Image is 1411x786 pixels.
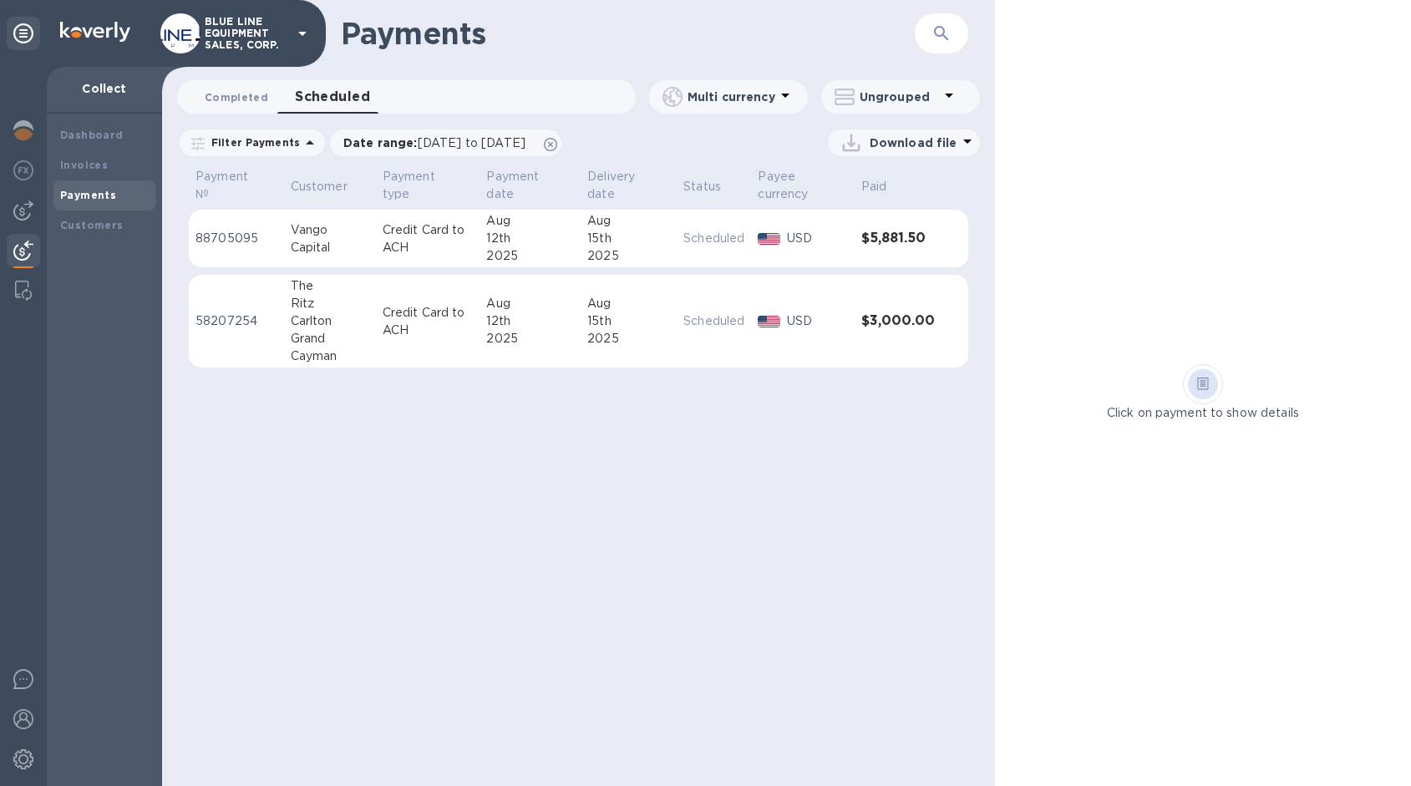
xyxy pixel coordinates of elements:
[587,330,670,347] div: 2025
[383,221,474,256] p: Credit Card to ACH
[60,219,124,231] b: Customers
[1107,404,1299,422] p: Click on payment to show details
[688,89,775,105] p: Multi currency
[60,189,116,201] b: Payments
[60,159,108,171] b: Invoices
[291,347,369,365] div: Cayman
[291,178,369,195] span: Customer
[870,134,957,151] p: Download file
[587,312,670,330] div: 15th
[486,295,574,312] div: Aug
[587,295,670,312] div: Aug
[486,247,574,265] div: 2025
[7,17,40,50] div: Unpin categories
[60,80,149,97] p: Collect
[486,230,574,247] div: 12th
[383,304,474,339] p: Credit Card to ACH
[587,212,670,230] div: Aug
[787,230,848,247] p: USD
[13,160,33,180] img: Foreign exchange
[205,135,300,150] p: Filter Payments
[787,312,848,330] p: USD
[587,247,670,265] div: 2025
[486,168,552,203] p: Payment date
[291,295,369,312] div: Ritz
[60,22,130,42] img: Logo
[195,312,277,330] p: 58207254
[291,178,348,195] p: Customer
[383,168,474,203] span: Payment type
[330,129,561,156] div: Date range:[DATE] to [DATE]
[587,168,648,203] p: Delivery date
[383,168,452,203] p: Payment type
[486,312,574,330] div: 12th
[758,168,825,203] p: Payee currency
[486,212,574,230] div: Aug
[861,178,909,195] span: Paid
[861,313,935,329] h3: $3,000.00
[860,89,939,105] p: Ungrouped
[343,134,534,151] p: Date range :
[758,168,847,203] span: Payee currency
[758,233,780,245] img: USD
[486,168,574,203] span: Payment date
[683,230,744,247] p: Scheduled
[205,16,288,51] p: BLUE LINE EQUIPMENT SALES, CORP.
[205,89,268,106] span: Completed
[486,330,574,347] div: 2025
[291,330,369,347] div: Grand
[195,168,277,203] span: Payment №
[861,231,935,246] h3: $5,881.50
[758,316,780,327] img: USD
[291,312,369,330] div: Carlton
[683,178,743,195] span: Status
[291,239,369,256] div: Capital
[291,277,369,295] div: The
[291,221,369,239] div: Vango
[587,230,670,247] div: 15th
[683,178,721,195] p: Status
[341,16,843,51] h1: Payments
[60,129,124,141] b: Dashboard
[195,168,256,203] p: Payment №
[683,312,744,330] p: Scheduled
[295,85,370,109] span: Scheduled
[195,230,277,247] p: 88705095
[587,168,670,203] span: Delivery date
[418,136,525,150] span: [DATE] to [DATE]
[861,178,887,195] p: Paid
